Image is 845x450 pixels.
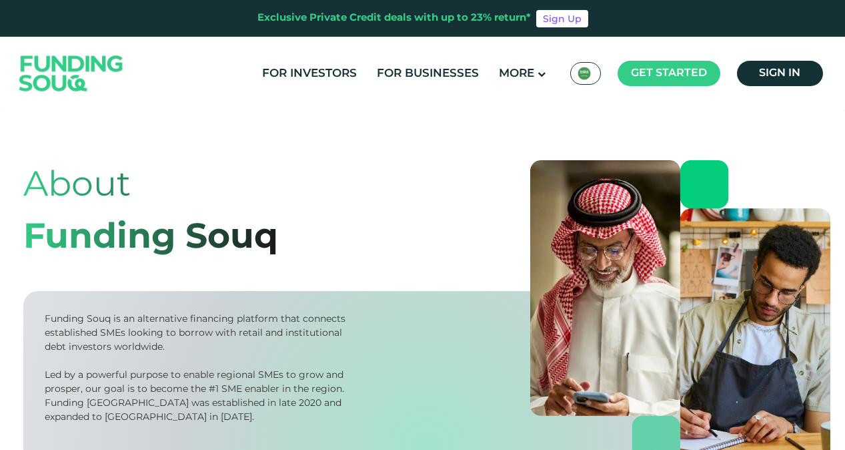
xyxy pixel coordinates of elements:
[373,63,482,85] a: For Businesses
[499,68,534,79] span: More
[45,312,350,355] div: Funding Souq is an alternative financing platform that connects established SMEs looking to borro...
[257,11,531,26] div: Exclusive Private Credit deals with up to 23% return*
[578,67,591,80] img: SA Flag
[23,212,278,264] div: Funding Souq
[759,68,800,78] span: Sign in
[6,40,137,107] img: Logo
[631,68,707,78] span: Get started
[45,369,350,425] div: Led by a powerful purpose to enable regional SMEs to grow and prosper, our goal is to become the ...
[23,160,278,212] div: About
[536,10,588,27] a: Sign Up
[259,63,360,85] a: For Investors
[737,61,823,86] a: Sign in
